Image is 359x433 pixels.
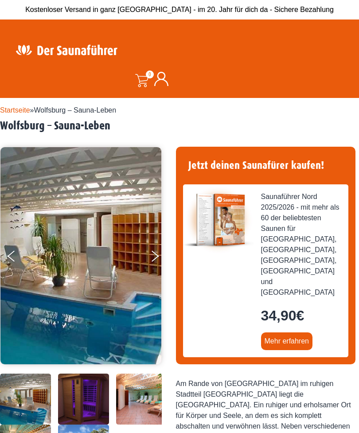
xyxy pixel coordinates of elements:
[261,332,313,350] a: Mehr erfahren
[261,308,304,324] bdi: 34,90
[146,70,154,78] span: 0
[8,247,30,269] button: Previous
[183,184,254,255] img: der-saunafuehrer-2025-nord.jpg
[150,247,172,269] button: Next
[25,6,334,13] span: Kostenloser Versand in ganz [GEOGRAPHIC_DATA] - im 20. Jahr für dich da - Sichere Bezahlung
[261,191,341,298] span: Saunaführer Nord 2025/2026 - mit mehr als 60 der beliebtesten Saunen für [GEOGRAPHIC_DATA], [GEOG...
[34,106,117,114] span: Wolfsburg – Sauna-Leben
[297,308,304,324] span: €
[183,154,348,177] h4: Jetzt deinen Saunafürer kaufen!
